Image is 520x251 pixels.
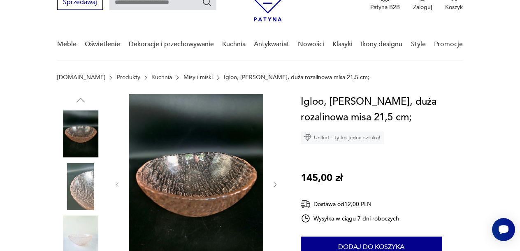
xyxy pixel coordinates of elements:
a: Nowości [298,28,324,60]
iframe: Smartsupp widget button [492,218,515,241]
img: Ikona diamentu [304,134,311,141]
p: Igloo, [PERSON_NAME], duża rozalinowa misa 21,5 cm; [224,74,369,81]
a: Kuchnia [222,28,246,60]
p: 145,00 zł [301,170,343,186]
p: Patyna B2B [370,3,400,11]
a: Promocje [434,28,463,60]
a: Produkty [117,74,140,81]
img: Ikona dostawy [301,199,311,209]
a: [DOMAIN_NAME] [57,74,105,81]
a: Style [411,28,426,60]
div: Unikat - tylko jedna sztuka! [301,131,384,144]
a: Dekoracje i przechowywanie [129,28,214,60]
a: Meble [57,28,77,60]
a: Ikony designu [361,28,402,60]
h1: Igloo, [PERSON_NAME], duża rozalinowa misa 21,5 cm; [301,94,463,125]
img: Zdjęcie produktu Igloo, E. Trzewik - Drost, duża rozalinowa misa 21,5 cm; [57,110,104,157]
a: Antykwariat [254,28,289,60]
div: Wysyłka w ciągu 7 dni roboczych [301,213,399,223]
a: Oświetlenie [85,28,120,60]
a: Misy i miski [183,74,213,81]
a: Kuchnia [151,74,172,81]
div: Dostawa od 12,00 PLN [301,199,399,209]
a: Klasyki [332,28,353,60]
p: Zaloguj [413,3,432,11]
img: Zdjęcie produktu Igloo, E. Trzewik - Drost, duża rozalinowa misa 21,5 cm; [57,163,104,210]
p: Koszyk [445,3,463,11]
